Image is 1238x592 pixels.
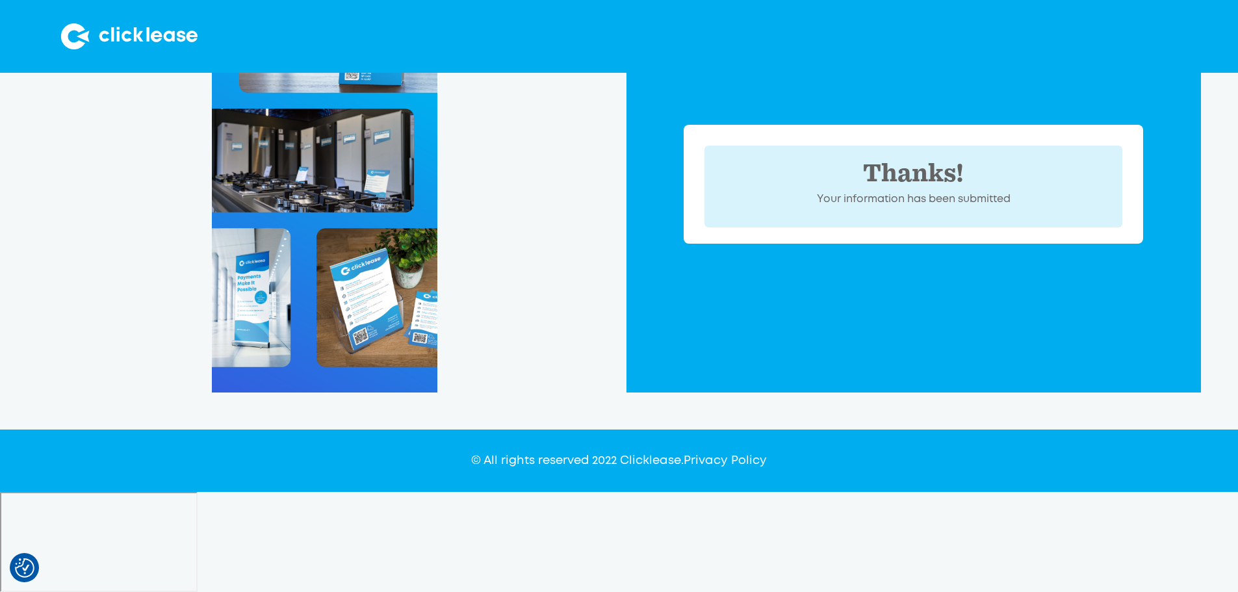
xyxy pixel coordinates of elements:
[15,558,34,578] button: Consent Preferences
[684,456,767,466] a: Privacy Policy
[725,166,1102,181] div: Thanks!
[704,146,1122,228] div: POP Form success
[15,558,34,578] img: Revisit consent button
[471,452,767,469] div: © All rights reserved 2022 Clicklease.
[725,192,1102,207] div: Your information has been submitted
[61,23,198,49] img: Clicklease logo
